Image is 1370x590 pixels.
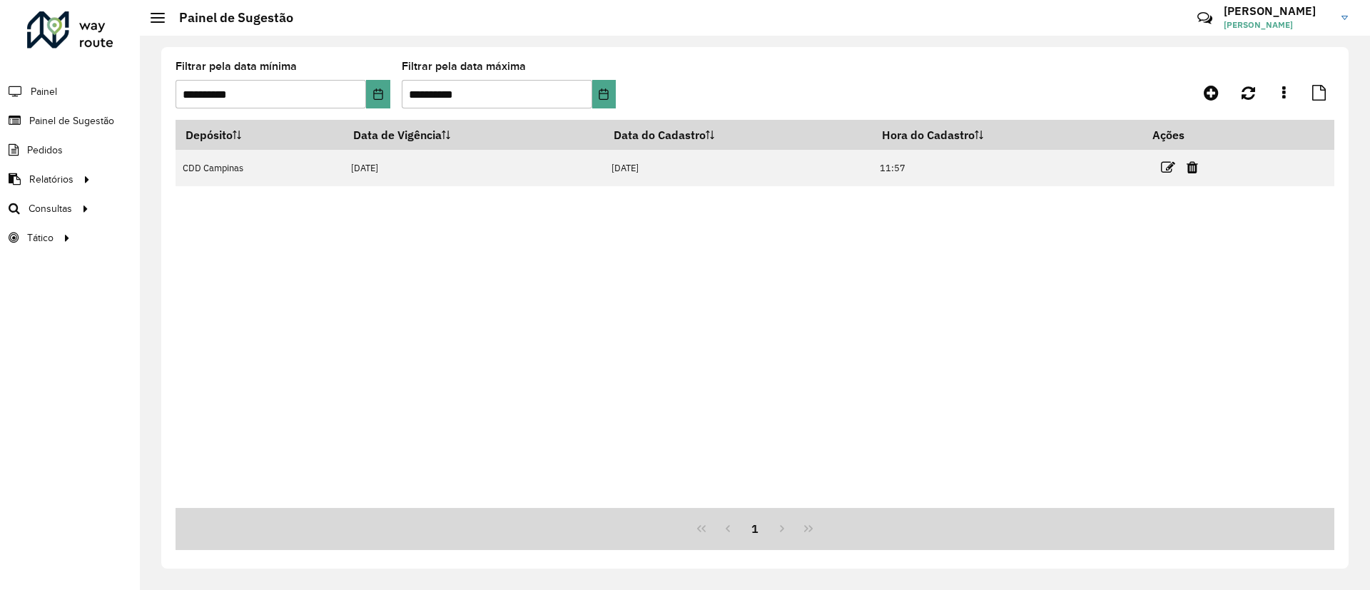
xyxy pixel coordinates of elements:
[873,120,1142,150] th: Hora do Cadastro
[1187,158,1198,177] a: Excluir
[1142,120,1228,150] th: Ações
[29,172,73,187] span: Relatórios
[592,80,616,108] button: Choose Date
[29,113,114,128] span: Painel de Sugestão
[29,201,72,216] span: Consultas
[27,143,63,158] span: Pedidos
[165,10,293,26] h2: Painel de Sugestão
[873,150,1142,186] td: 11:57
[604,150,873,186] td: [DATE]
[1189,3,1220,34] a: Contato Rápido
[176,120,344,150] th: Depósito
[1161,158,1175,177] a: Editar
[31,84,57,99] span: Painel
[27,230,54,245] span: Tático
[344,120,604,150] th: Data de Vigência
[344,150,604,186] td: [DATE]
[402,58,526,75] label: Filtrar pela data máxima
[604,120,873,150] th: Data do Cadastro
[366,80,390,108] button: Choose Date
[1224,19,1331,31] span: [PERSON_NAME]
[1224,4,1331,18] h3: [PERSON_NAME]
[176,150,344,186] td: CDD Campinas
[741,515,768,542] button: 1
[176,58,297,75] label: Filtrar pela data mínima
